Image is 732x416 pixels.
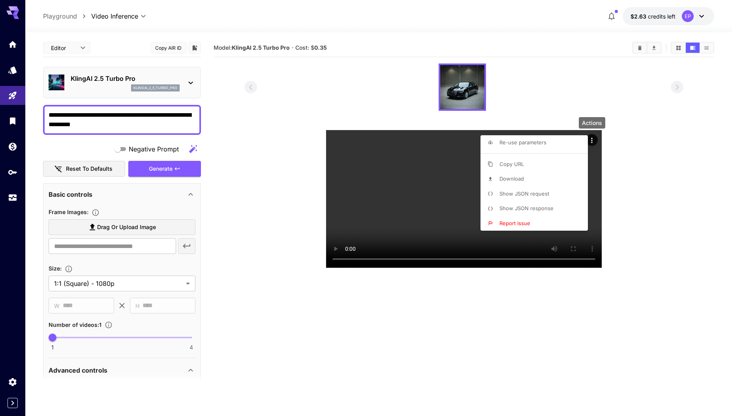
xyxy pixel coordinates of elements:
div: Actions [579,117,605,129]
span: Re-use parameters [499,139,546,146]
span: Show JSON request [499,190,549,197]
span: Show JSON response [499,205,554,211]
span: Download [499,175,524,182]
span: Report issue [499,220,530,226]
span: Copy URL [499,161,524,167]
